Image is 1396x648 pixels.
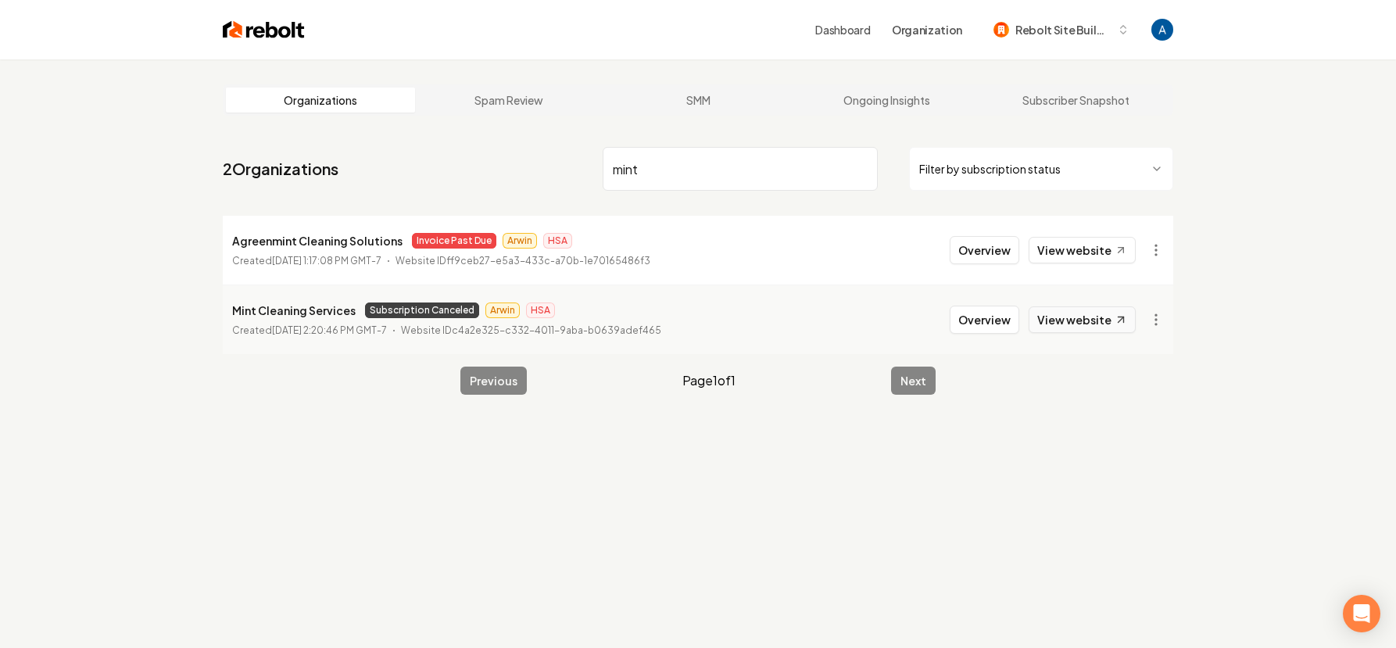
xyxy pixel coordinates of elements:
p: Mint Cleaning Services [232,301,356,320]
button: Overview [950,236,1019,264]
a: SMM [603,88,793,113]
a: Ongoing Insights [793,88,982,113]
span: Rebolt Site Builder [1015,22,1111,38]
p: Created [232,323,387,338]
input: Search by name or ID [603,147,878,191]
span: Arwin [485,303,520,318]
img: Andrew Magana [1151,19,1173,41]
a: 2Organizations [223,158,338,180]
button: Open user button [1151,19,1173,41]
p: Agreenmint Cleaning Solutions [232,231,403,250]
img: Rebolt Site Builder [993,22,1009,38]
span: HSA [526,303,555,318]
p: Website ID ff9ceb27-e5a3-433c-a70b-1e70165486f3 [396,253,650,269]
a: Dashboard [815,22,870,38]
div: Open Intercom Messenger [1343,595,1380,632]
span: Invoice Past Due [412,233,496,249]
img: Rebolt Logo [223,19,305,41]
time: [DATE] 2:20:46 PM GMT-7 [272,324,387,336]
a: Spam Review [415,88,604,113]
a: View website [1029,306,1136,333]
span: HSA [543,233,572,249]
span: Arwin [503,233,537,249]
button: Organization [882,16,972,44]
time: [DATE] 1:17:08 PM GMT-7 [272,255,381,267]
button: Overview [950,306,1019,334]
a: View website [1029,237,1136,263]
p: Created [232,253,381,269]
span: Subscription Canceled [365,303,479,318]
a: Organizations [226,88,415,113]
span: Page 1 of 1 [682,371,736,390]
a: Subscriber Snapshot [981,88,1170,113]
p: Website ID c4a2e325-c332-4011-9aba-b0639adef465 [401,323,661,338]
